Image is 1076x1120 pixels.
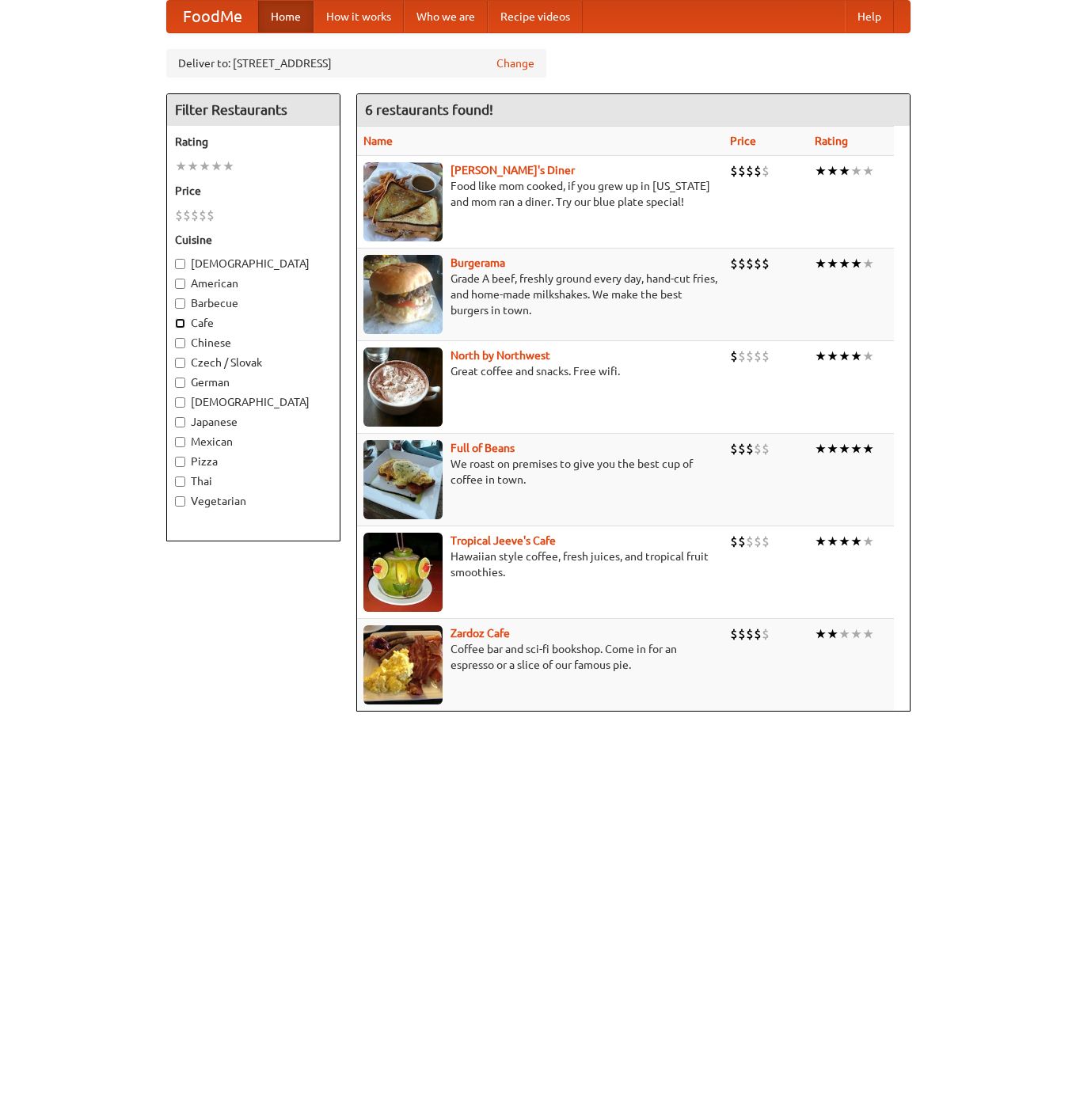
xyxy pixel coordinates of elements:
[862,625,874,643] li: ★
[496,55,534,71] a: Change
[730,347,738,365] li: $
[815,533,827,550] li: ★
[746,347,754,365] li: $
[451,349,550,362] a: North by Northwest
[730,135,756,147] a: Price
[175,207,183,224] li: $
[451,164,575,177] a: [PERSON_NAME]'s Diner
[199,158,211,175] li: ★
[175,295,332,311] label: Barbecue
[838,255,850,272] li: ★
[175,378,185,388] input: German
[838,347,850,365] li: ★
[862,440,874,457] li: ★
[850,162,862,180] li: ★
[183,207,191,224] li: $
[175,315,332,331] label: Cafe
[451,256,505,269] b: Burgerama
[827,533,838,550] li: ★
[175,454,332,469] label: Pizza
[838,533,850,550] li: ★
[850,440,862,457] li: ★
[754,255,762,272] li: $
[862,255,874,272] li: ★
[363,440,443,519] img: beans.jpg
[730,440,738,457] li: $
[187,158,199,175] li: ★
[175,496,185,507] input: Vegetarian
[451,442,515,454] a: Full of Beans
[838,625,850,643] li: ★
[363,178,717,210] p: Food like mom cooked, if you grew up in [US_STATE] and mom ran a diner. Try our blue plate special!
[314,1,404,32] a: How it works
[827,162,838,180] li: ★
[175,158,187,175] li: ★
[754,625,762,643] li: $
[754,440,762,457] li: $
[258,1,314,32] a: Home
[175,183,332,199] h5: Price
[815,162,827,180] li: ★
[738,625,746,643] li: $
[175,414,332,430] label: Japanese
[175,358,185,368] input: Czech / Slovak
[850,625,862,643] li: ★
[175,279,185,289] input: American
[363,135,393,147] a: Name
[862,533,874,550] li: ★
[838,162,850,180] li: ★
[815,135,848,147] a: Rating
[175,374,332,390] label: German
[166,49,546,78] div: Deliver to: [STREET_ADDRESS]
[762,625,770,643] li: $
[167,1,258,32] a: FoodMe
[754,533,762,550] li: $
[167,94,340,126] h4: Filter Restaurants
[363,271,717,318] p: Grade A beef, freshly ground every day, hand-cut fries, and home-made milkshakes. We make the bes...
[175,417,185,427] input: Japanese
[746,440,754,457] li: $
[746,533,754,550] li: $
[175,259,185,269] input: [DEMOGRAPHIC_DATA]
[175,437,185,447] input: Mexican
[746,255,754,272] li: $
[815,347,827,365] li: ★
[730,625,738,643] li: $
[850,533,862,550] li: ★
[730,255,738,272] li: $
[207,207,215,224] li: $
[222,158,234,175] li: ★
[762,255,770,272] li: $
[175,232,332,248] h5: Cuisine
[730,162,738,180] li: $
[746,162,754,180] li: $
[363,347,443,427] img: north.jpg
[363,533,443,612] img: jeeves.jpg
[191,207,199,224] li: $
[175,493,332,509] label: Vegetarian
[175,335,332,351] label: Chinese
[730,533,738,550] li: $
[451,534,556,547] a: Tropical Jeeve's Cafe
[404,1,488,32] a: Who we are
[862,162,874,180] li: ★
[175,473,332,489] label: Thai
[754,347,762,365] li: $
[754,162,762,180] li: $
[762,162,770,180] li: $
[363,162,443,241] img: sallys.jpg
[175,355,332,370] label: Czech / Slovak
[175,394,332,410] label: [DEMOGRAPHIC_DATA]
[363,456,717,488] p: We roast on premises to give you the best cup of coffee in town.
[363,625,443,704] img: zardoz.jpg
[365,102,493,117] ng-pluralize: 6 restaurants found!
[738,347,746,365] li: $
[451,627,510,640] a: Zardoz Cafe
[862,347,874,365] li: ★
[815,625,827,643] li: ★
[762,440,770,457] li: $
[827,347,838,365] li: ★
